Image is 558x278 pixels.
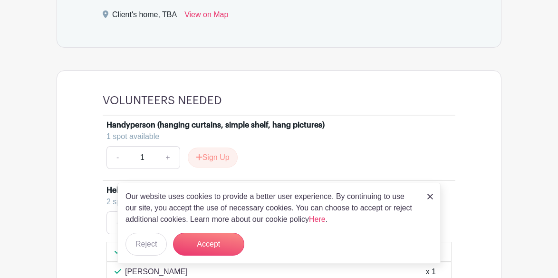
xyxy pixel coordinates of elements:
[426,266,436,278] div: x 1
[125,191,417,225] p: Our website uses cookies to provide a better user experience. By continuing to use our site, you ...
[103,94,222,108] h4: VOLUNTEERS NEEDED
[106,196,444,208] div: 2 spots available
[112,9,177,24] div: Client's home, TBA
[188,148,238,168] button: Sign Up
[106,185,255,196] div: Help Move In Furniture and Set Up Home
[106,131,444,142] div: 1 spot available
[106,119,325,131] div: Handyperson (hanging curtains, simple shelf, hang pictures)
[106,146,128,169] a: -
[309,215,326,223] a: Here
[427,194,433,199] img: close_button-5f87c8562297e5c2d7936805f587ecaba9071eb48480494691a3f1689db116b3.svg
[184,9,228,24] a: View on Map
[125,233,167,256] button: Reject
[173,233,244,256] button: Accept
[125,266,188,278] p: [PERSON_NAME]
[106,211,128,234] a: -
[156,146,180,169] a: +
